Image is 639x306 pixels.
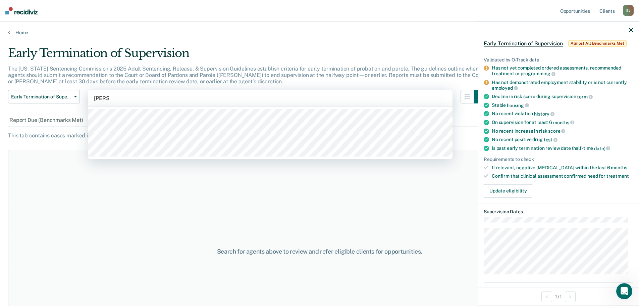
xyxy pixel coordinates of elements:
a: Home [8,30,631,36]
span: treatment [606,173,629,179]
div: On supervision for at least 6 [492,120,633,126]
button: Next Opportunity [565,291,576,302]
span: months [553,120,574,125]
dt: Supervision Dates [484,209,633,214]
div: Stable [492,102,633,108]
button: Previous Opportunity [541,291,552,302]
span: term [577,94,592,99]
img: Recidiviz [5,7,38,14]
div: This tab contains cases marked ineligible within this tool (status updates do not sync to O-Track). [8,132,631,139]
div: B J [623,5,634,16]
span: history [534,111,554,117]
div: Report Due (Benchmarks Met) [8,114,85,127]
div: No recent positive drug [492,137,633,143]
span: Early Termination of Supervision [484,40,563,47]
div: Decline in risk score during supervision [492,94,633,100]
div: Confirm that clinical assessment confirmed need for [492,173,633,179]
div: Has not yet completed ordered assessments, recommended treatment or programming [492,65,633,77]
p: The [US_STATE] Sentencing Commission’s 2025 Adult Sentencing, Release, & Supervision Guidelines e... [8,65,485,85]
div: Has not demonstrated employment stability or is not currently employed [492,79,633,91]
div: If relevant, negative [MEDICAL_DATA] within the last 6 [492,165,633,171]
div: Is past early termination review date (half-time [492,145,633,151]
div: Early Termination of SupervisionAlmost All Benchmarks Met [478,33,639,54]
div: Search for agents above to review and refer eligible clients for opportunities. [164,248,475,255]
span: months [611,165,627,170]
span: date) [594,145,610,151]
div: No recent violation [492,111,633,117]
div: Early Termination of Supervision [8,46,487,65]
span: housing [507,102,529,108]
span: test [544,137,557,142]
span: score [548,128,565,134]
button: Update eligibility [484,184,532,198]
div: No recent increase in risk [492,128,633,134]
span: Early Termination of Supervision [11,94,71,100]
iframe: Intercom live chat [616,283,632,299]
span: Almost All Benchmarks Met [568,40,627,47]
div: 1 / 1 [478,288,639,305]
div: Validated by O-Track data [484,57,633,62]
div: Requirements to check [484,157,633,162]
